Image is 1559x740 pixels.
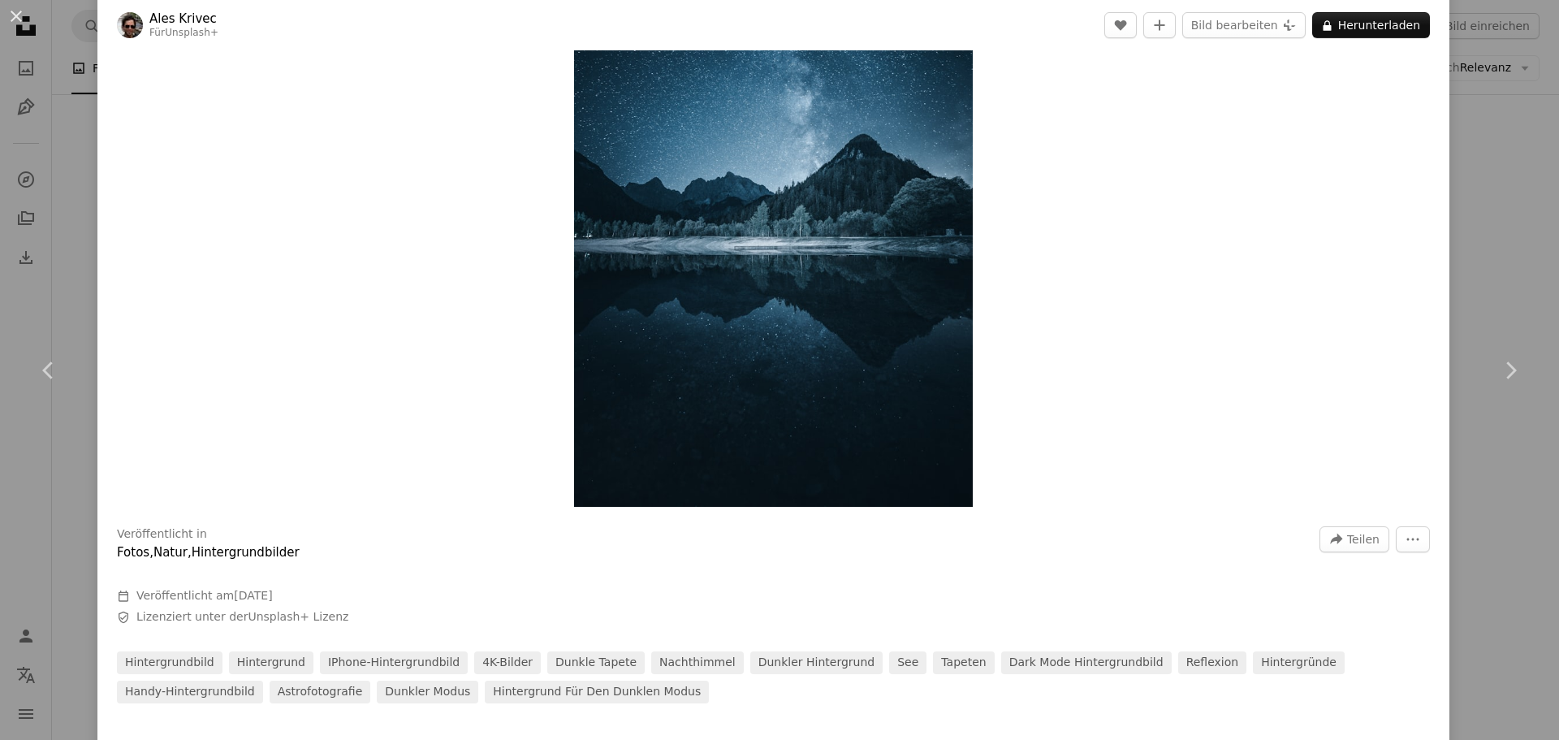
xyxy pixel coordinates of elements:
button: Herunterladen [1312,12,1430,38]
span: , [188,545,192,560]
a: 4K-Bilder [474,651,541,674]
a: Weiter [1462,292,1559,448]
a: Hintergrundbilder [192,545,300,560]
a: Hintergründe [1253,651,1345,674]
a: hintergrund [229,651,313,674]
button: Zu Kollektion hinzufügen [1143,12,1176,38]
a: Unsplash+ [165,27,218,38]
span: Teilen [1347,527,1380,552]
time: 9. Juni 2023 um 08:28:19 MESZ [234,589,272,602]
span: , [149,545,153,560]
a: Unsplash+ Lizenz [248,610,348,623]
button: Dieses Bild teilen [1319,526,1389,552]
a: See [889,651,926,674]
div: Für [149,27,218,40]
a: Natur [153,545,188,560]
a: hintergrundbild [117,651,222,674]
h3: Veröffentlicht in [117,526,207,543]
a: Reflexion [1178,651,1247,674]
a: Nachthimmel [651,651,744,674]
a: dunkler Hintergrund [750,651,883,674]
a: iPhone-Hintergrundbild [320,651,468,674]
a: Hintergrund für den dunklen Modus [485,681,709,703]
a: Handy-Hintergrundbild [117,681,263,703]
a: Astrofotografie [270,681,371,703]
a: Fotos [117,545,149,560]
button: Weitere Aktionen [1396,526,1430,552]
a: Dunkler Modus [377,681,478,703]
span: Veröffentlicht am [136,589,273,602]
a: Tapeten [933,651,994,674]
a: Ales Krivec [149,11,218,27]
img: Zum Profil von Ales Krivec [117,12,143,38]
button: Gefällt mir [1104,12,1137,38]
a: dunkle Tapete [547,651,645,674]
button: Bild bearbeiten [1182,12,1306,38]
a: dark mode hintergrundbild [1001,651,1172,674]
span: Lizenziert unter der [136,609,348,625]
